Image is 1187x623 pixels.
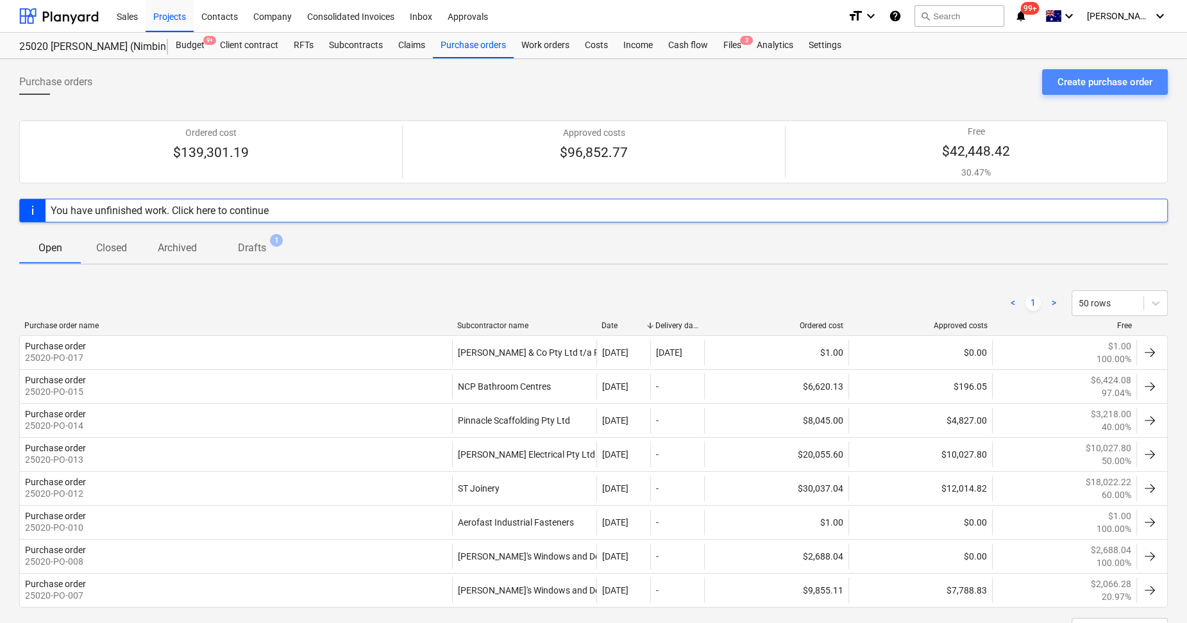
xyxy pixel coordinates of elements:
[704,442,848,467] div: $20,055.60
[452,408,596,433] div: Pinnacle Scaffolding Pty Ltd
[24,321,447,330] div: Purchase order name
[854,321,988,330] div: Approved costs
[602,381,628,392] div: [DATE]
[920,11,930,21] span: search
[158,240,197,256] p: Archived
[656,551,659,561] div: -
[1102,420,1131,433] p: 40.00%
[848,408,993,433] div: $4,827.00
[1097,522,1131,535] p: 100.00%
[656,381,659,392] div: -
[286,33,321,58] div: RFTs
[452,374,596,399] div: NCP Bathroom Centres
[25,341,86,351] div: Purchase order
[656,449,659,460] div: -
[848,476,993,501] div: $12,014.82
[452,476,596,501] div: ST Joinery
[704,476,848,501] div: $30,037.04
[25,443,86,453] div: Purchase order
[51,204,269,217] div: You have unfinished work. Click here to continue
[1091,408,1131,420] p: $3,218.00
[1057,74,1152,90] div: Create purchase order
[1046,295,1061,311] a: Next page
[168,33,212,58] div: Budget
[25,579,86,589] div: Purchase order
[1091,577,1131,590] p: $2,066.28
[656,517,659,527] div: -
[1097,353,1131,365] p: 100.00%
[602,347,628,358] div: [DATE]
[25,511,86,521] div: Purchase order
[848,340,993,365] div: $0.00
[942,166,1010,179] p: 30.47%
[848,577,993,603] div: $7,788.83
[25,409,86,419] div: Purchase order
[1102,590,1131,603] p: 20.97%
[1061,8,1077,24] i: keyboard_arrow_down
[452,340,596,365] div: [PERSON_NAME] & Co Pty Ltd t/a Floortec Seamless Coatings
[1102,488,1131,501] p: 60.00%
[1087,11,1151,21] span: [PERSON_NAME]
[452,577,596,603] div: [PERSON_NAME]'s Windows and Doors
[1005,295,1020,311] a: Previous page
[577,33,616,58] a: Costs
[1021,2,1040,15] span: 99+
[801,33,849,58] div: Settings
[433,33,514,58] a: Purchase orders
[1042,69,1168,95] button: Create purchase order
[560,144,628,162] p: $96,852.77
[863,8,879,24] i: keyboard_arrow_down
[1108,340,1131,353] p: $1.00
[704,408,848,433] div: $8,045.00
[1102,454,1131,467] p: 50.00%
[25,589,86,602] p: 25020-PO-007
[656,347,682,358] div: [DATE]
[602,585,628,595] div: [DATE]
[25,375,86,385] div: Purchase order
[656,585,659,595] div: -
[704,544,848,569] div: $2,688.04
[1102,386,1131,399] p: 97.04%
[704,577,848,603] div: $9,855.11
[749,33,801,58] div: Analytics
[602,483,628,494] div: [DATE]
[452,442,596,467] div: [PERSON_NAME] Electrical Pty Ltd
[270,234,283,247] span: 1
[212,33,286,58] a: Client contract
[321,33,391,58] div: Subcontracts
[998,321,1132,330] div: Free
[1025,295,1041,311] a: Page 1 is your current page
[452,510,596,535] div: Aerofast Industrial Fasteners
[889,8,902,24] i: Knowledge base
[514,33,577,58] a: Work orders
[391,33,433,58] a: Claims
[173,144,249,162] p: $139,301.19
[25,453,86,466] p: 25020-PO-013
[661,33,716,58] div: Cash flow
[238,240,266,256] p: Drafts
[942,125,1010,138] p: Free
[1123,561,1187,623] div: Chat Widget
[848,8,863,24] i: format_size
[25,419,86,432] p: 25020-PO-014
[942,143,1010,161] p: $42,448.42
[203,36,216,45] span: 9+
[848,510,993,535] div: $0.00
[704,510,848,535] div: $1.00
[452,544,596,569] div: [PERSON_NAME]'s Windows and Doors
[25,545,86,555] div: Purchase order
[168,33,212,58] a: Budget9+
[25,351,86,364] p: 25020-PO-017
[656,415,659,426] div: -
[96,240,127,256] p: Closed
[602,415,628,426] div: [DATE]
[709,321,843,330] div: Ordered cost
[616,33,661,58] a: Income
[457,321,591,330] div: Subcontractor name
[560,126,628,139] p: Approved costs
